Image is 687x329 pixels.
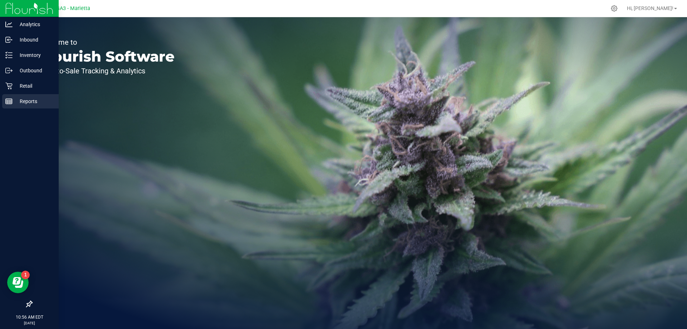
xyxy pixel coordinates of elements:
[13,97,55,106] p: Reports
[3,314,55,320] p: 10:56 AM EDT
[610,5,619,12] div: Manage settings
[5,52,13,59] inline-svg: Inventory
[5,36,13,43] inline-svg: Inbound
[7,272,29,293] iframe: Resource center
[5,21,13,28] inline-svg: Analytics
[39,39,175,46] p: Welcome to
[13,66,55,75] p: Outbound
[13,51,55,59] p: Inventory
[39,49,175,64] p: Flourish Software
[5,98,13,105] inline-svg: Reports
[627,5,673,11] span: Hi, [PERSON_NAME]!
[21,271,30,279] iframe: Resource center unread badge
[5,67,13,74] inline-svg: Outbound
[56,5,90,11] span: GA3 - Marietta
[5,82,13,89] inline-svg: Retail
[39,67,175,74] p: Seed-to-Sale Tracking & Analytics
[13,20,55,29] p: Analytics
[13,35,55,44] p: Inbound
[13,82,55,90] p: Retail
[3,320,55,326] p: [DATE]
